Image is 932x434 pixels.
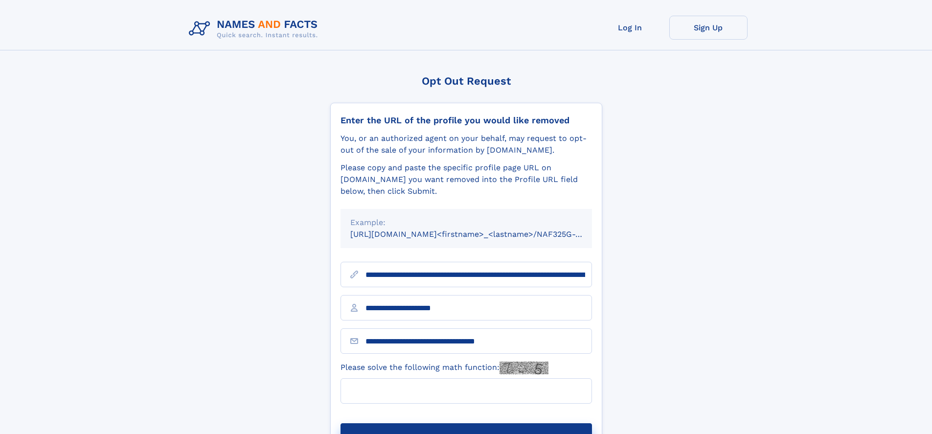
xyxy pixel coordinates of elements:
small: [URL][DOMAIN_NAME]<firstname>_<lastname>/NAF325G-xxxxxxxx [350,229,611,239]
div: Please copy and paste the specific profile page URL on [DOMAIN_NAME] you want removed into the Pr... [341,162,592,197]
a: Log In [591,16,669,40]
label: Please solve the following math function: [341,362,548,374]
a: Sign Up [669,16,748,40]
img: Logo Names and Facts [185,16,326,42]
div: Opt Out Request [330,75,602,87]
div: Example: [350,217,582,228]
div: You, or an authorized agent on your behalf, may request to opt-out of the sale of your informatio... [341,133,592,156]
div: Enter the URL of the profile you would like removed [341,115,592,126]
